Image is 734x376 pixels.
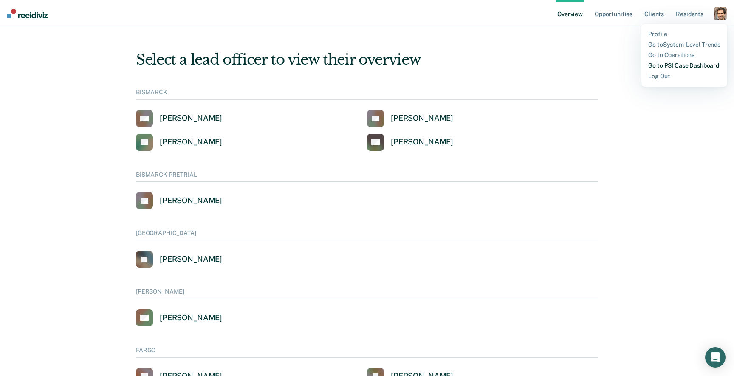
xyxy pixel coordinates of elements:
[136,110,222,127] a: [PERSON_NAME]
[160,113,222,123] div: [PERSON_NAME]
[136,288,598,299] div: [PERSON_NAME]
[136,89,598,100] div: BISMARCK
[648,51,720,59] a: Go to Operations
[160,196,222,206] div: [PERSON_NAME]
[160,254,222,264] div: [PERSON_NAME]
[648,62,720,69] a: Go to PSI Case Dashboard
[367,110,453,127] a: [PERSON_NAME]
[136,192,222,209] a: [PERSON_NAME]
[136,347,598,358] div: FARGO
[391,137,453,147] div: [PERSON_NAME]
[648,31,720,38] a: Profile
[160,137,222,147] div: [PERSON_NAME]
[136,171,598,182] div: BISMARCK PRETRIAL
[391,113,453,123] div: [PERSON_NAME]
[705,347,726,368] div: Open Intercom Messenger
[367,134,453,151] a: [PERSON_NAME]
[648,41,720,48] a: Go toSystem-Level Trends
[7,9,48,18] img: Recidiviz
[648,73,720,80] a: Log Out
[136,51,598,68] div: Select a lead officer to view their overview
[160,313,222,323] div: [PERSON_NAME]
[136,229,598,240] div: [GEOGRAPHIC_DATA]
[136,309,222,326] a: [PERSON_NAME]
[136,251,222,268] a: [PERSON_NAME]
[136,134,222,151] a: [PERSON_NAME]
